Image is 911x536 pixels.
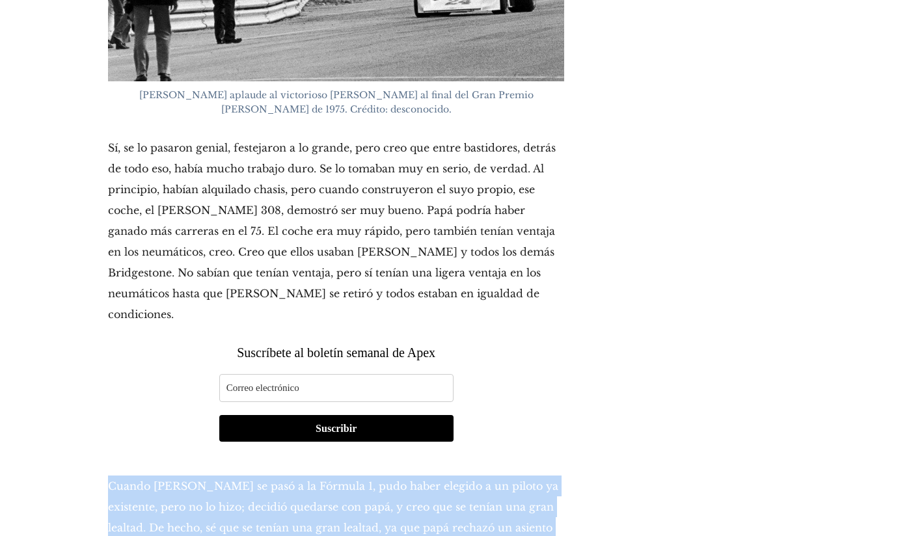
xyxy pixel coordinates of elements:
input: Correo electrónico [219,374,454,402]
font: Sí, se lo pasaron genial, festejaron a lo grande, pero creo que entre bastidores, detrás de todo ... [108,141,556,321]
font: Suscribir [316,423,357,434]
font: [PERSON_NAME] aplaude al victorioso [PERSON_NAME] al final del Gran Premio [PERSON_NAME] de 1975.... [139,89,536,115]
button: Suscribir [219,415,454,442]
font: Suscríbete al boletín semanal de Apex [237,345,435,360]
